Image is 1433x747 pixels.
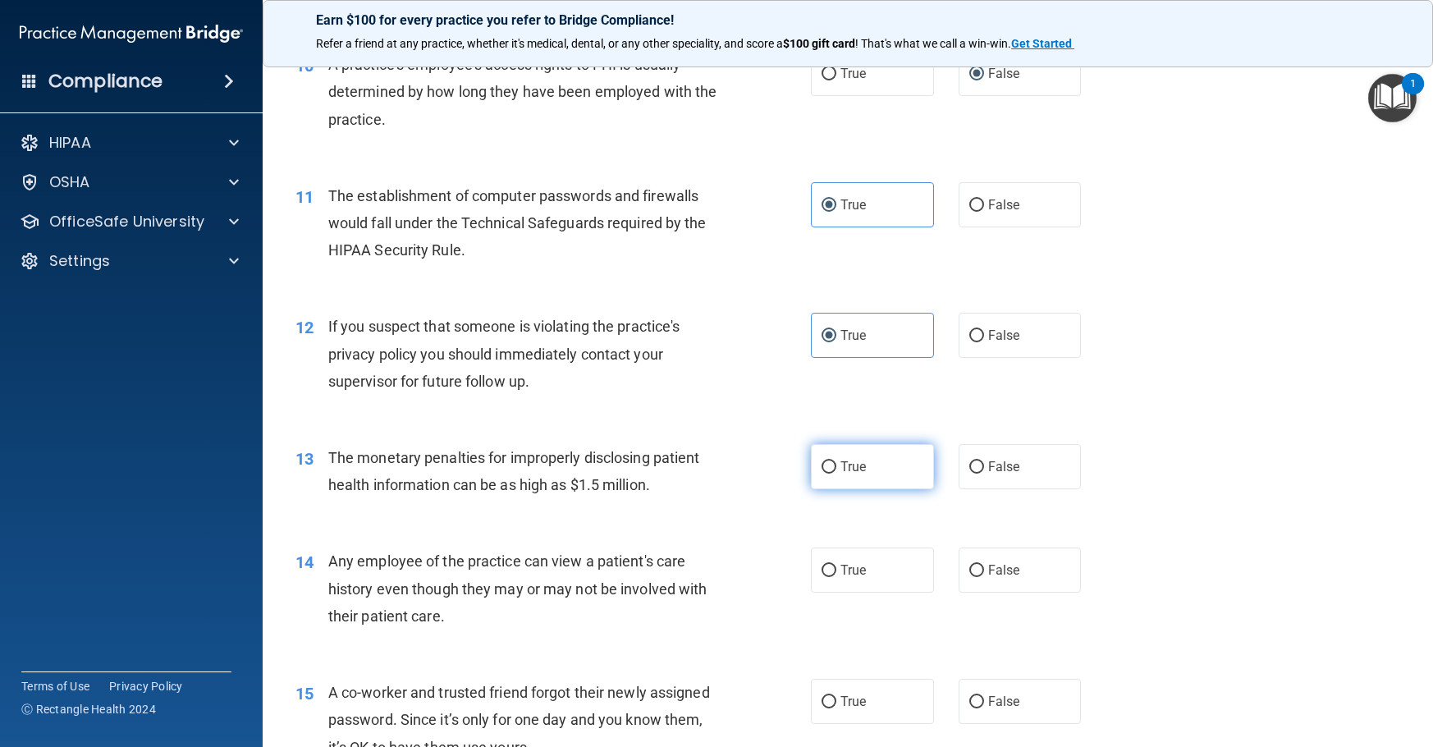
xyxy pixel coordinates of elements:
[20,212,239,231] a: OfficeSafe University
[48,70,163,93] h4: Compliance
[840,197,866,213] span: True
[822,461,836,474] input: True
[316,37,783,50] span: Refer a friend at any practice, whether it's medical, dental, or any other speciality, and score a
[20,172,239,192] a: OSHA
[840,694,866,709] span: True
[328,449,700,493] span: The monetary penalties for improperly disclosing patient health information can be as high as $1....
[988,459,1020,474] span: False
[1011,37,1072,50] strong: Get Started
[822,696,836,708] input: True
[840,328,866,343] span: True
[969,68,984,80] input: False
[822,199,836,212] input: True
[783,37,855,50] strong: $100 gift card
[988,562,1020,578] span: False
[840,66,866,81] span: True
[295,684,314,703] span: 15
[1011,37,1074,50] a: Get Started
[1368,74,1417,122] button: Open Resource Center, 1 new notification
[109,678,183,694] a: Privacy Policy
[295,187,314,207] span: 11
[822,565,836,577] input: True
[49,172,90,192] p: OSHA
[840,459,866,474] span: True
[969,565,984,577] input: False
[1410,84,1416,105] div: 1
[328,187,707,259] span: The establishment of computer passwords and firewalls would fall under the Technical Safeguards r...
[969,461,984,474] input: False
[840,562,866,578] span: True
[295,552,314,572] span: 14
[49,251,110,271] p: Settings
[49,212,204,231] p: OfficeSafe University
[822,330,836,342] input: True
[969,696,984,708] input: False
[328,318,680,389] span: If you suspect that someone is violating the practice's privacy policy you should immediately con...
[295,449,314,469] span: 13
[988,328,1020,343] span: False
[21,701,156,717] span: Ⓒ Rectangle Health 2024
[855,37,1011,50] span: ! That's what we call a win-win.
[20,133,239,153] a: HIPAA
[20,17,243,50] img: PMB logo
[988,66,1020,81] span: False
[21,678,89,694] a: Terms of Use
[295,318,314,337] span: 12
[328,56,717,127] span: A practice's employee's access rights to PHI is usually determined by how long they have been emp...
[316,12,1380,28] p: Earn $100 for every practice you refer to Bridge Compliance!
[20,251,239,271] a: Settings
[988,197,1020,213] span: False
[822,68,836,80] input: True
[969,330,984,342] input: False
[988,694,1020,709] span: False
[328,552,707,624] span: Any employee of the practice can view a patient's care history even though they may or may not be...
[49,133,91,153] p: HIPAA
[969,199,984,212] input: False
